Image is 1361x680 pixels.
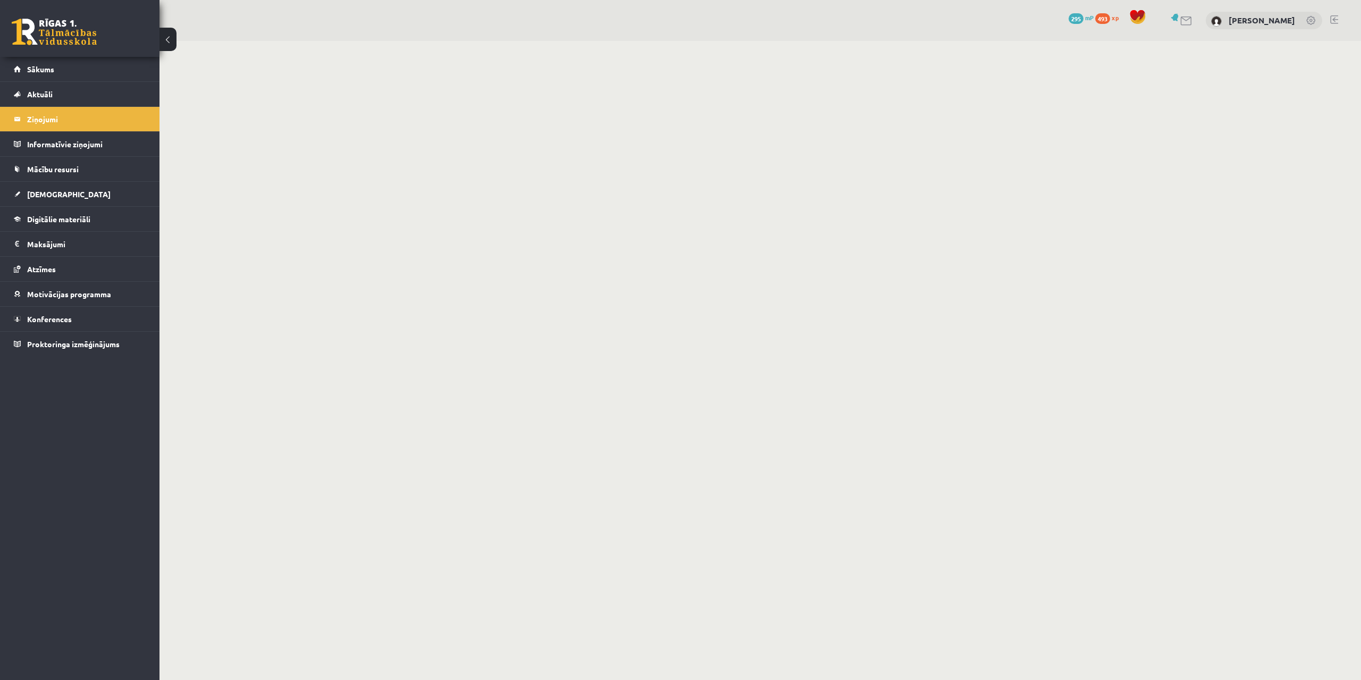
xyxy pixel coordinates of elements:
a: Digitālie materiāli [14,207,146,231]
a: 295 mP [1069,13,1094,22]
img: Kristaps Korotkevičs [1211,16,1222,27]
span: [DEMOGRAPHIC_DATA] [27,189,111,199]
a: Ziņojumi [14,107,146,131]
a: Rīgas 1. Tālmācības vidusskola [12,19,97,45]
span: Digitālie materiāli [27,214,90,224]
span: 295 [1069,13,1083,24]
a: Proktoringa izmēģinājums [14,332,146,356]
span: Mācību resursi [27,164,79,174]
span: xp [1112,13,1119,22]
span: Sākums [27,64,54,74]
span: Atzīmes [27,264,56,274]
a: Konferences [14,307,146,331]
span: Aktuāli [27,89,53,99]
a: Sākums [14,57,146,81]
a: Aktuāli [14,82,146,106]
a: Informatīvie ziņojumi [14,132,146,156]
a: [DEMOGRAPHIC_DATA] [14,182,146,206]
span: Proktoringa izmēģinājums [27,339,120,349]
span: 493 [1095,13,1110,24]
span: Motivācijas programma [27,289,111,299]
span: mP [1085,13,1094,22]
legend: Maksājumi [27,232,146,256]
span: Konferences [27,314,72,324]
legend: Ziņojumi [27,107,146,131]
a: [PERSON_NAME] [1229,15,1295,26]
legend: Informatīvie ziņojumi [27,132,146,156]
a: Atzīmes [14,257,146,281]
a: Maksājumi [14,232,146,256]
a: Mācību resursi [14,157,146,181]
a: Motivācijas programma [14,282,146,306]
a: 493 xp [1095,13,1124,22]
